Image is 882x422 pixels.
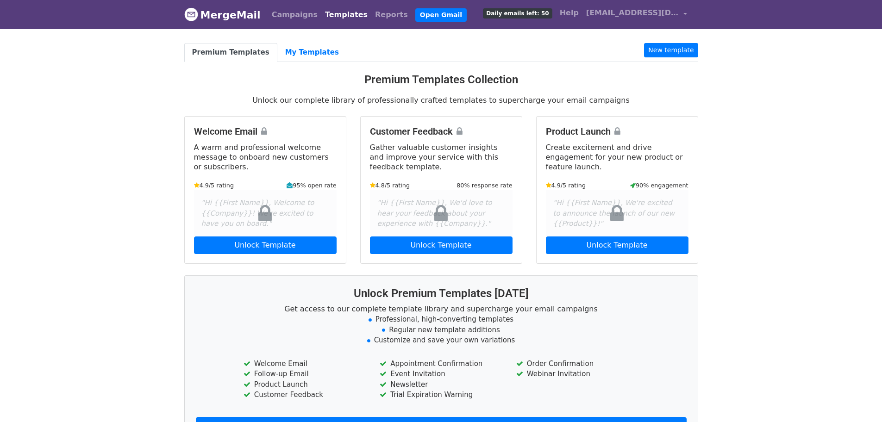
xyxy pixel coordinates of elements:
[244,359,366,369] li: Welcome Email
[380,359,502,369] li: Appointment Confirmation
[380,369,502,379] li: Event Invitation
[196,335,687,346] li: Customize and save your own variations
[370,143,513,172] p: Gather valuable customer insights and improve your service with this feedback template.
[196,287,687,300] h3: Unlock Premium Templates [DATE]
[287,181,336,190] small: 95% open rate
[194,190,337,236] div: "Hi {{First Name}}, Welcome to {{Company}}! We're excited to have you on board."
[184,7,198,21] img: MergeMail logo
[546,143,688,172] p: Create excitement and drive engagement for your new product or feature launch.
[244,369,366,379] li: Follow-up Email
[586,7,679,19] span: [EMAIL_ADDRESS][DOMAIN_NAME]
[516,359,638,369] li: Order Confirmation
[184,73,698,87] h3: Premium Templates Collection
[196,325,687,335] li: Regular new template additions
[268,6,321,24] a: Campaigns
[196,304,687,314] p: Get access to our complete template library and supercharge your email campaigns
[380,379,502,390] li: Newsletter
[194,181,234,190] small: 4.9/5 rating
[194,236,337,254] a: Unlock Template
[380,390,502,400] li: Trial Expiration Warning
[370,236,513,254] a: Unlock Template
[630,181,688,190] small: 90% engagement
[371,6,412,24] a: Reports
[516,369,638,379] li: Webinar Invitation
[184,95,698,105] p: Unlock our complete library of professionally crafted templates to supercharge your email campaigns
[194,143,337,172] p: A warm and professional welcome message to onboard new customers or subscribers.
[321,6,371,24] a: Templates
[546,236,688,254] a: Unlock Template
[479,4,556,22] a: Daily emails left: 50
[196,314,687,325] li: Professional, high-converting templates
[194,126,337,137] h4: Welcome Email
[546,190,688,236] div: "Hi {{First Name}}, We're excited to announce the launch of our new {{Product}}!"
[184,43,277,62] a: Premium Templates
[244,390,366,400] li: Customer Feedback
[582,4,691,25] a: [EMAIL_ADDRESS][DOMAIN_NAME]
[244,379,366,390] li: Product Launch
[370,181,410,190] small: 4.8/5 rating
[556,4,582,22] a: Help
[546,181,586,190] small: 4.9/5 rating
[546,126,688,137] h4: Product Launch
[457,181,512,190] small: 80% response rate
[184,5,261,25] a: MergeMail
[370,190,513,236] div: "Hi {{First Name}}, We'd love to hear your feedback about your experience with {{Company}}."
[277,43,347,62] a: My Templates
[483,8,552,19] span: Daily emails left: 50
[415,8,467,22] a: Open Gmail
[370,126,513,137] h4: Customer Feedback
[644,43,698,57] a: New template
